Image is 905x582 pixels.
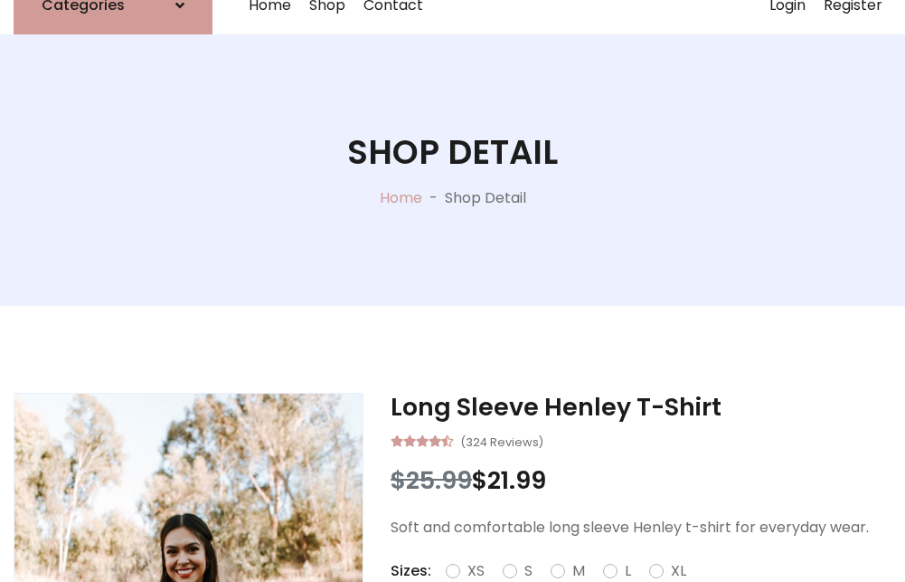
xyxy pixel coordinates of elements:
label: S [524,560,533,582]
p: Shop Detail [445,187,526,209]
h1: Shop Detail [347,132,558,172]
h3: $ [391,466,891,495]
label: L [625,560,631,582]
p: Sizes: [391,560,431,582]
a: Home [380,187,422,208]
span: 21.99 [487,463,546,497]
p: Soft and comfortable long sleeve Henley t-shirt for everyday wear. [391,517,891,539]
label: XS [467,560,485,582]
p: - [422,187,445,209]
label: M [572,560,585,582]
h3: Long Sleeve Henley T-Shirt [391,393,891,422]
label: XL [671,560,686,582]
small: (324 Reviews) [460,430,543,452]
span: $25.99 [391,463,472,497]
